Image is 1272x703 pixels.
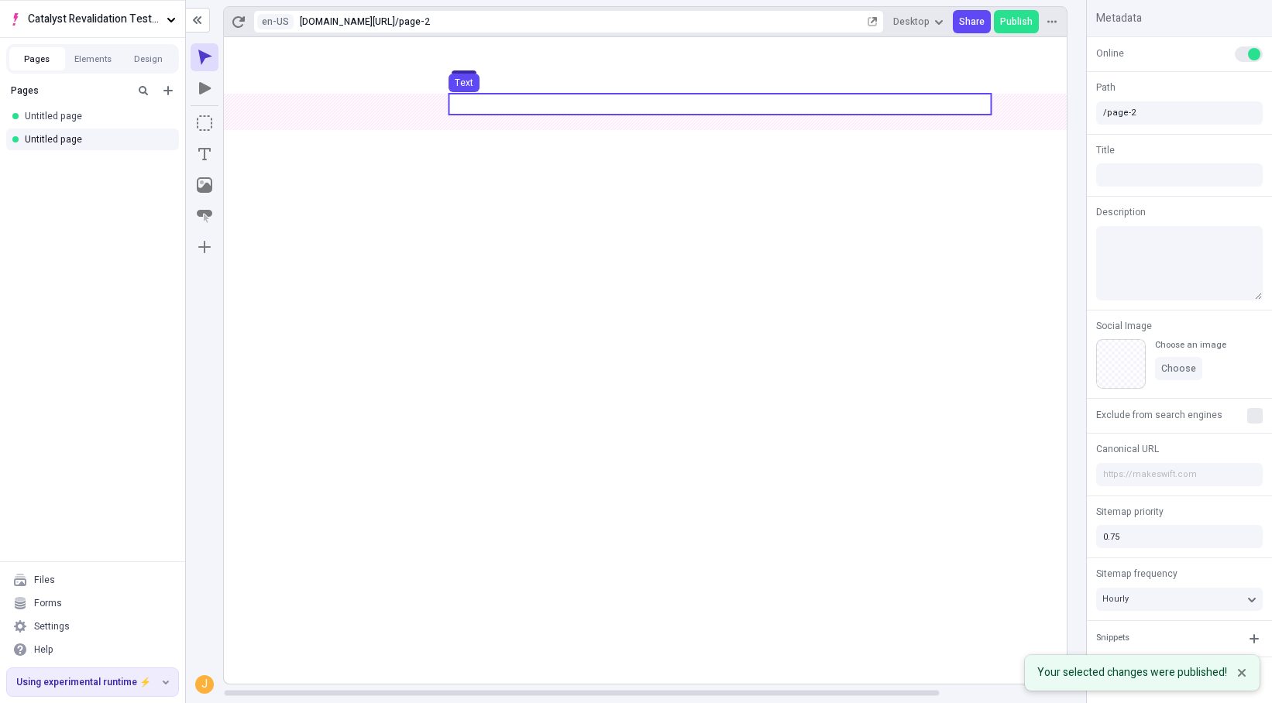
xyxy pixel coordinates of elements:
[893,15,930,28] span: Desktop
[953,10,991,33] button: Share
[197,677,212,692] div: J
[34,574,55,586] div: Files
[449,74,480,92] button: Text
[121,47,177,70] button: Design
[399,15,865,28] div: page-2
[257,14,294,29] button: Open locale picker
[159,81,177,100] button: Add new
[262,15,289,29] span: en-US
[994,10,1039,33] button: Publish
[1096,632,1129,645] div: Snippets
[1102,592,1129,605] span: Hourly
[1096,463,1263,486] input: https://makeswift.com
[395,15,399,28] div: /
[887,10,950,33] button: Desktop
[455,77,473,89] div: Text
[1037,664,1227,681] div: Your selected changes were published!
[959,15,985,28] span: Share
[25,110,167,122] div: Untitled page
[1096,442,1159,456] span: Canonical URL
[11,84,128,97] div: Pages
[25,133,167,146] div: Untitled page
[16,676,160,688] span: Using experimental runtime ⚡️
[1155,357,1202,380] button: Choose
[1096,505,1164,519] span: Sitemap priority
[1096,81,1116,94] span: Path
[28,11,160,28] span: Catalyst Revalidation Testing
[1000,15,1033,28] span: Publish
[1096,319,1152,333] span: Social Image
[191,109,218,137] button: Box
[7,668,178,696] button: Using experimental runtime ⚡️
[65,47,121,70] button: Elements
[1096,567,1177,581] span: Sitemap frequency
[191,140,218,168] button: Text
[1161,362,1196,375] span: Choose
[1096,408,1222,422] span: Exclude from search engines
[1096,588,1263,611] button: Hourly
[1096,143,1115,157] span: Title
[1096,205,1146,219] span: Description
[34,597,62,609] div: Forms
[191,171,218,199] button: Image
[9,47,65,70] button: Pages
[191,202,218,230] button: Button
[1096,46,1124,60] span: Online
[34,620,70,633] div: Settings
[300,15,395,28] div: [URL][DOMAIN_NAME]
[34,643,53,656] div: Help
[1155,339,1226,351] div: Choose an image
